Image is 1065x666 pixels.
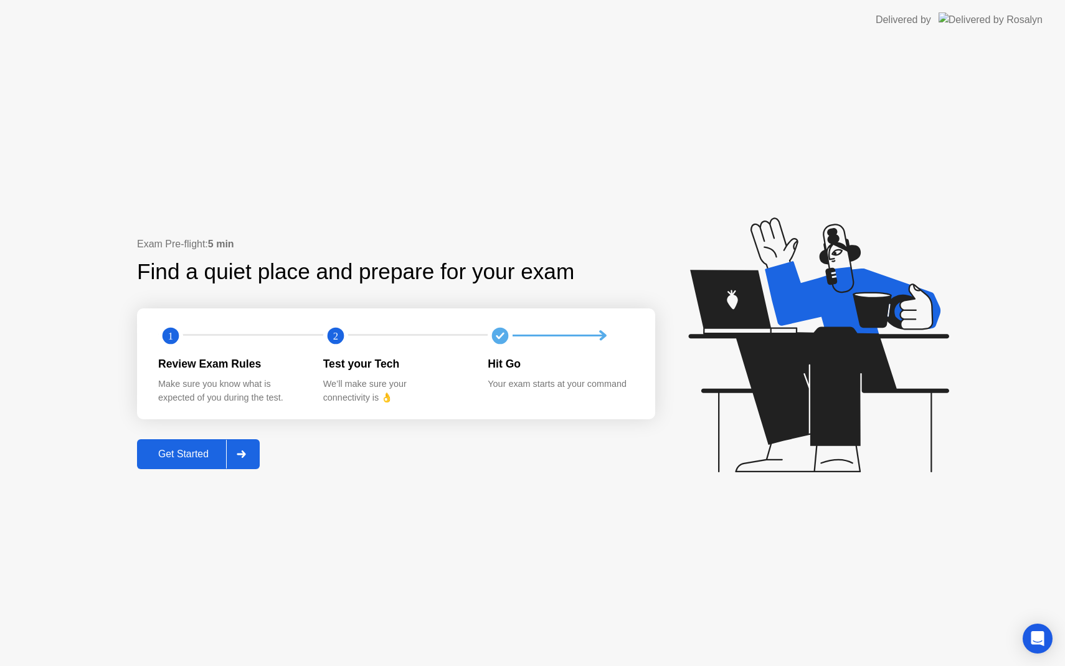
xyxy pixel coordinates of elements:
div: Review Exam Rules [158,356,303,372]
div: Test your Tech [323,356,468,372]
div: Find a quiet place and prepare for your exam [137,255,576,288]
div: Delivered by [876,12,931,27]
div: Get Started [141,449,226,460]
text: 2 [333,330,338,341]
div: Make sure you know what is expected of you during the test. [158,378,303,404]
div: Hit Go [488,356,633,372]
div: Your exam starts at your command [488,378,633,391]
div: We’ll make sure your connectivity is 👌 [323,378,468,404]
img: Delivered by Rosalyn [939,12,1043,27]
button: Get Started [137,439,260,469]
div: Exam Pre-flight: [137,237,655,252]
div: Open Intercom Messenger [1023,624,1053,654]
text: 1 [168,330,173,341]
b: 5 min [208,239,234,249]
